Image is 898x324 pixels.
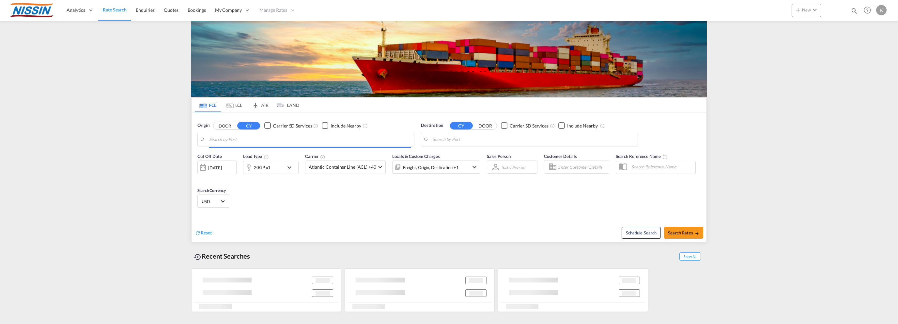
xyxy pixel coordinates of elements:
[243,161,299,174] div: 20GP x1icon-chevron-down
[197,188,226,193] span: Search Currency
[662,154,668,160] md-icon: Your search will be saved by the below given name
[862,5,876,16] div: Help
[794,6,802,14] md-icon: icon-plus 400-fg
[421,122,443,129] span: Destination
[851,7,858,17] div: icon-magnify
[433,135,634,145] input: Search by Port
[487,154,511,159] span: Sales Person
[550,123,555,128] md-icon: Unchecked: Search for CY (Container Yard) services for all selected carriers.Checked : Search for...
[668,230,699,235] span: Search Rates
[197,174,202,182] md-datepicker: Select
[208,165,222,171] div: [DATE]
[622,227,661,239] button: Note: By default Schedule search will only considerorigin ports, destination ports and cut off da...
[679,252,701,261] span: Show All
[221,98,247,112] md-tab-item: LCL
[264,154,269,160] md-icon: icon-information-outline
[794,7,819,12] span: New
[392,161,480,174] div: Freight Origin Destination Factory Stuffingicon-chevron-down
[305,154,325,159] span: Carrier
[628,162,695,172] input: Search Reference Name
[202,198,220,204] span: USD
[188,7,206,13] span: Bookings
[600,123,605,128] md-icon: Unchecked: Ignores neighbouring ports when fetching rates.Checked : Includes neighbouring ports w...
[811,6,819,14] md-icon: icon-chevron-down
[252,101,259,106] md-icon: icon-airplane
[10,3,54,18] img: 485da9108dca11f0a63a77e390b9b49c.jpg
[471,163,478,171] md-icon: icon-chevron-down
[392,154,440,159] span: Locals & Custom Charges
[331,123,361,129] div: Include Nearby
[320,154,325,160] md-icon: The selected Trucker/Carrierwill be displayed in the rate results If the rates are from another f...
[195,230,212,237] div: icon-refreshReset
[197,122,209,129] span: Origin
[136,7,155,13] span: Enquiries
[510,123,549,129] div: Carrier SD Services
[103,7,127,12] span: Rate Search
[273,98,299,112] md-tab-item: LAND
[254,163,271,172] div: 20GP x1
[286,163,297,171] md-icon: icon-chevron-down
[194,253,202,261] md-icon: icon-backup-restore
[501,162,526,172] md-select: Sales Person
[664,227,703,239] button: Search Ratesicon-arrow-right
[192,112,706,242] div: Origin DOOR CY Checkbox No InkUnchecked: Search for CY (Container Yard) services for all selected...
[501,122,549,129] md-checkbox: Checkbox No Ink
[403,163,459,172] div: Freight Origin Destination Factory Stuffing
[195,98,299,112] md-pagination-wrapper: Use the left and right arrow keys to navigate between tabs
[792,4,821,17] button: icon-plus 400-fgNewicon-chevron-down
[164,7,178,13] span: Quotes
[213,122,236,129] button: DOOR
[195,98,221,112] md-tab-item: FCL
[191,21,707,97] img: LCL+%26+FCL+BACKGROUND.png
[264,122,312,129] md-checkbox: Checkbox No Ink
[558,162,607,172] input: Enter Customer Details
[876,5,887,15] div: K
[273,123,312,129] div: Carrier SD Services
[322,122,361,129] md-checkbox: Checkbox No Ink
[197,161,237,174] div: [DATE]
[259,7,287,13] span: Manage Rates
[851,7,858,14] md-icon: icon-magnify
[695,231,699,236] md-icon: icon-arrow-right
[201,230,212,235] span: Reset
[237,122,260,129] button: CY
[567,123,598,129] div: Include Nearby
[215,7,242,13] span: My Company
[862,5,873,16] span: Help
[313,123,318,128] md-icon: Unchecked: Search for CY (Container Yard) services for all selected carriers.Checked : Search for...
[195,230,201,236] md-icon: icon-refresh
[243,154,269,159] span: Load Type
[309,164,376,170] span: Atlantic Container Line (ACL) +40
[616,154,668,159] span: Search Reference Name
[209,135,411,145] input: Search by Port
[201,196,226,206] md-select: Select Currency: $ USDUnited States Dollar
[197,154,222,159] span: Cut Off Date
[67,7,85,13] span: Analytics
[450,122,473,129] button: CY
[474,122,497,129] button: DOOR
[558,122,598,129] md-checkbox: Checkbox No Ink
[363,123,368,128] md-icon: Unchecked: Ignores neighbouring ports when fetching rates.Checked : Includes neighbouring ports w...
[191,249,253,264] div: Recent Searches
[247,98,273,112] md-tab-item: AIR
[544,154,577,159] span: Customer Details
